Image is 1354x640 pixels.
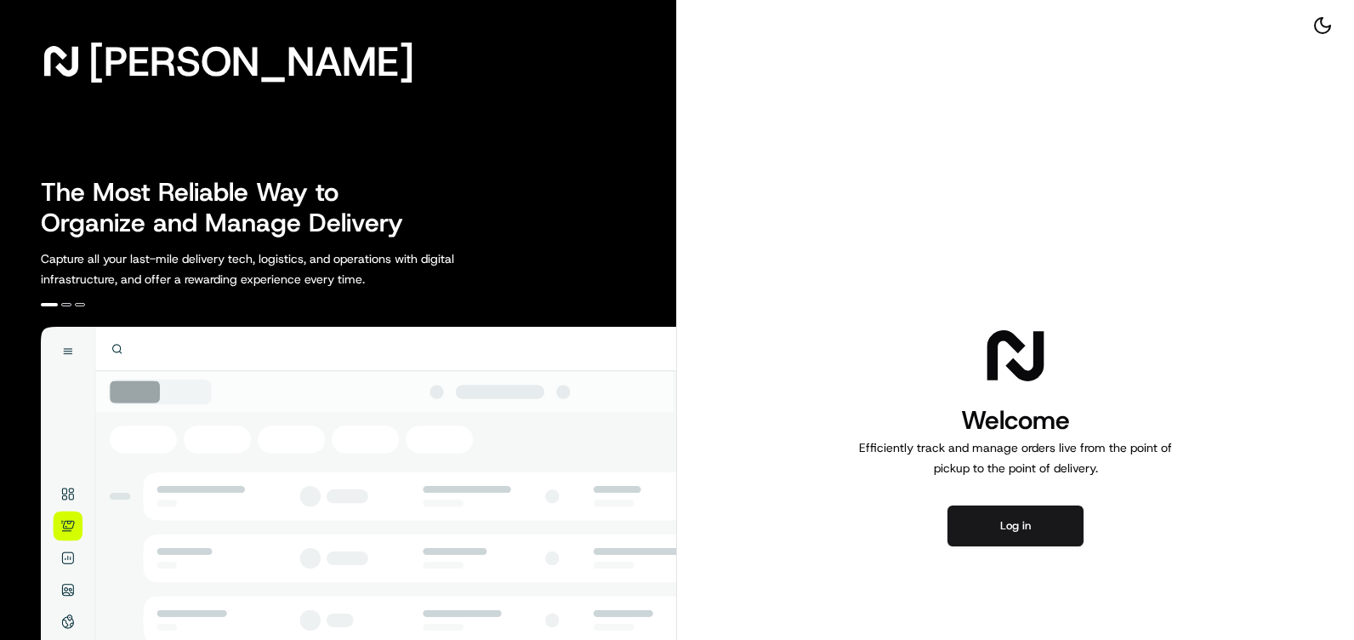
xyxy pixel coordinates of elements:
span: [PERSON_NAME] [88,44,414,78]
button: Log in [947,506,1084,546]
h2: The Most Reliable Way to Organize and Manage Delivery [41,177,422,238]
h1: Welcome [852,403,1179,437]
p: Efficiently track and manage orders live from the point of pickup to the point of delivery. [852,437,1179,478]
p: Capture all your last-mile delivery tech, logistics, and operations with digital infrastructure, ... [41,249,531,289]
